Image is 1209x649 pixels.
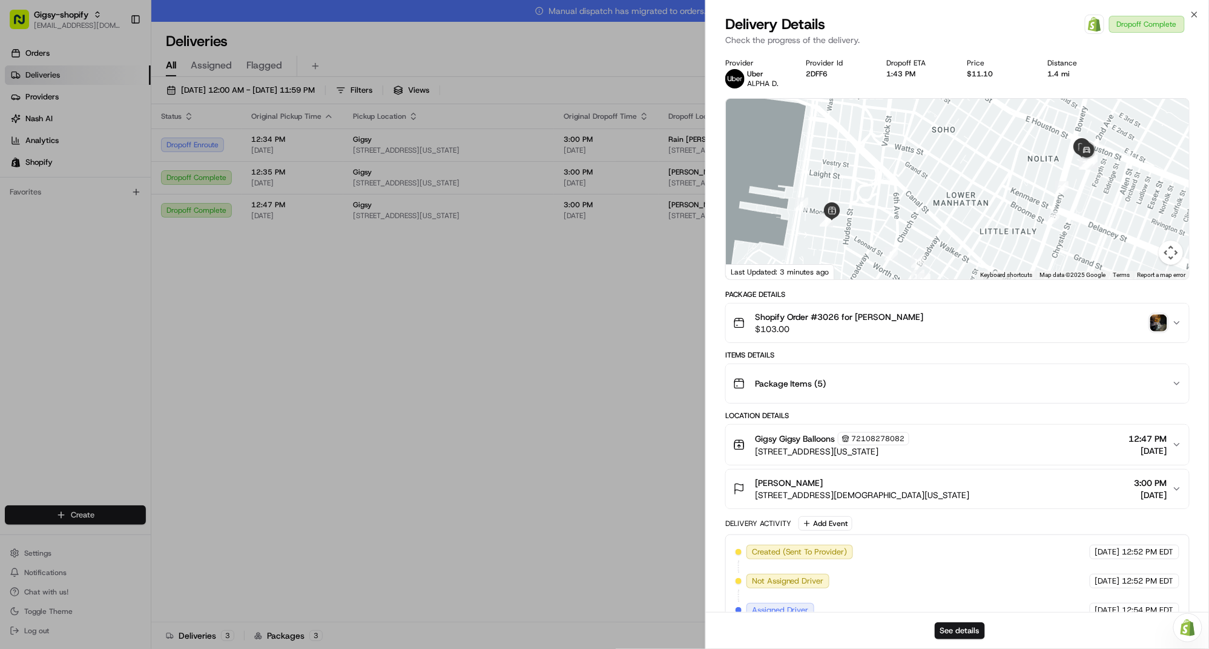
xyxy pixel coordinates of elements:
span: [DATE] [1129,445,1167,457]
div: Past conversations [12,157,77,167]
div: 20 [1046,211,1059,224]
span: Assigned Driver [752,605,809,616]
span: Package Items ( 5 ) [755,378,826,390]
button: See all [188,155,220,169]
button: Keyboard shortcuts [980,271,1032,279]
img: 9188753566659_6852d8bf1fb38e338040_72.png [25,115,47,137]
div: 13 [917,273,930,287]
span: $103.00 [755,323,924,335]
div: 25 [1080,156,1093,170]
div: 5 [795,198,808,211]
img: Google [729,264,769,279]
span: Not Assigned Driver [752,576,824,587]
button: See details [935,622,985,639]
span: Delivery Details [725,15,826,34]
div: 7 [820,213,833,227]
a: 📗Knowledge Base [7,233,97,255]
a: Open this area in Google Maps (opens a new window) [729,264,769,279]
div: Location Details [725,411,1190,421]
span: [DATE] [1135,489,1167,501]
a: Shopify [1085,15,1104,34]
span: Shopify Order #3026 for [PERSON_NAME] [755,311,924,323]
span: Knowledge Base [24,238,93,250]
span: [PERSON_NAME] [38,187,98,197]
div: We're available if you need us! [54,127,166,137]
div: Distance [1048,58,1109,68]
a: 💻API Documentation [97,233,199,255]
span: 12:47 PM [1129,433,1167,445]
div: Price [967,58,1028,68]
div: $11.10 [967,69,1028,79]
div: 💻 [102,239,112,248]
span: [DATE] [1095,576,1120,587]
img: uber-new-logo.jpeg [725,69,745,88]
div: Last Updated: 3 minutes ago [726,264,834,279]
span: Map data ©2025 Google [1039,271,1105,278]
span: Pylon [120,267,147,276]
button: Start new chat [206,119,220,133]
span: [PERSON_NAME] [755,477,823,489]
button: 2DFF6 [806,69,828,79]
div: 1:43 PM [886,69,947,79]
div: Provider Id [806,58,867,68]
div: Provider [725,58,786,68]
div: Items Details [725,350,1190,360]
div: 24 [1079,156,1092,170]
button: [PERSON_NAME][STREET_ADDRESS][DEMOGRAPHIC_DATA][US_STATE]3:00 PM[DATE] [726,470,1189,508]
img: Shopify [1087,17,1102,32]
div: 1.4 mi [1048,69,1109,79]
img: 1736555255976-a54dd68f-1ca7-489b-9aae-adbdc363a1c4 [12,115,34,137]
span: [DATE] [1095,605,1120,616]
span: [DATE] [107,187,132,197]
span: [STREET_ADDRESS][US_STATE] [755,445,909,458]
span: 12:54 PM EDT [1122,605,1174,616]
span: [DATE] [1095,547,1120,557]
button: Add Event [799,516,852,531]
p: Welcome 👋 [12,48,220,67]
button: Gigsy Gigsy Balloons72108278082[STREET_ADDRESS][US_STATE]12:47 PM[DATE] [726,425,1189,465]
button: Shopify Order #3026 for [PERSON_NAME]$103.00photo_proof_of_delivery image [726,304,1189,342]
div: Dropoff ETA [886,58,947,68]
span: Gigsy Gigsy Balloons [755,433,835,445]
span: • [100,187,105,197]
a: Terms [1113,271,1130,278]
a: Report a map error [1137,271,1185,278]
span: [STREET_ADDRESS][DEMOGRAPHIC_DATA][US_STATE] [755,489,970,501]
div: 12 [911,270,924,283]
div: Delivery Activity [725,519,791,528]
p: Check the progress of the delivery. [725,34,1190,46]
img: photo_proof_of_delivery image [1150,315,1167,331]
div: 21 [1055,181,1069,195]
a: Powered byPylon [85,267,147,276]
button: Package Items (5) [726,364,1189,403]
div: 📗 [12,239,22,248]
img: Nash [12,12,36,36]
span: ALPHA D. [747,79,779,88]
img: Sarah Lucier [12,176,31,195]
span: 72108278082 [852,434,905,444]
button: Map camera controls [1159,241,1183,265]
div: 9 [885,247,898,261]
span: Uber [747,69,763,79]
span: 12:52 PM EDT [1122,547,1174,557]
span: 12:52 PM EDT [1122,576,1174,587]
div: 10 [911,255,924,268]
span: 3:00 PM [1135,477,1167,489]
div: Package Details [725,290,1190,299]
span: Created (Sent To Provider) [752,547,848,557]
span: API Documentation [114,238,194,250]
div: Start new chat [54,115,199,127]
input: Clear [31,78,200,90]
